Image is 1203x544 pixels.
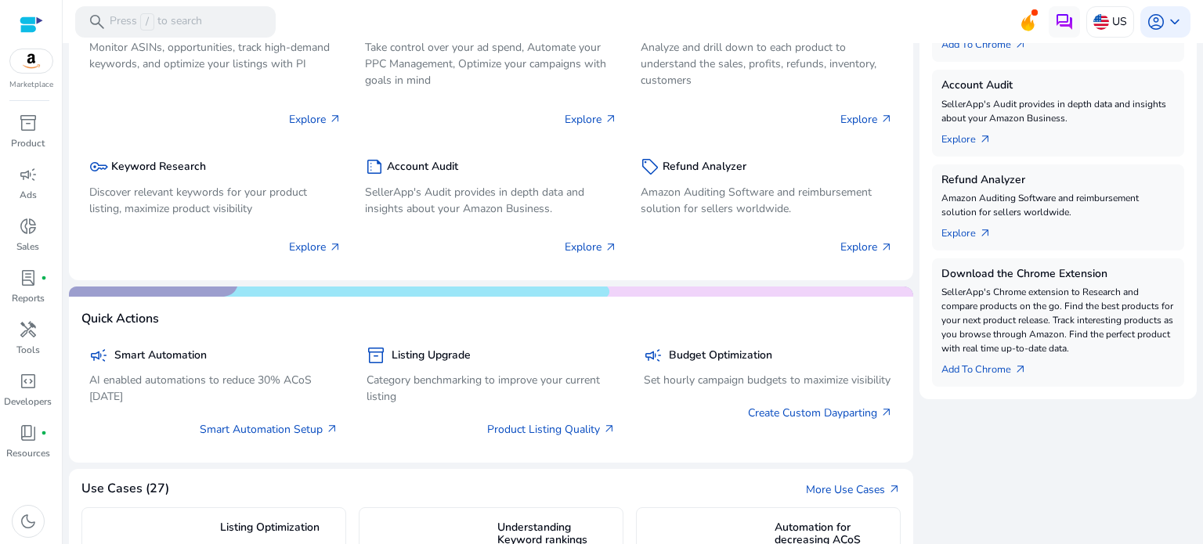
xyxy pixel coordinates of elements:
[16,240,39,254] p: Sales
[487,421,616,438] a: Product Listing Quality
[89,372,338,405] p: AI enabled automations to reduce 30% ACoS [DATE]
[19,217,38,236] span: donut_small
[888,483,901,495] span: arrow_outward
[88,13,107,31] span: search
[880,406,893,419] span: arrow_outward
[41,430,47,436] span: fiber_manual_record
[9,79,53,91] p: Marketplace
[19,423,38,442] span: book_4
[114,349,207,362] h5: Smart Automation
[565,239,617,255] p: Explore
[1165,13,1184,31] span: keyboard_arrow_down
[140,13,154,31] span: /
[367,372,616,405] p: Category benchmarking to improve your current listing
[19,113,38,132] span: inventory_2
[941,191,1175,219] p: Amazon Auditing Software and reimbursement solution for sellers worldwide.
[81,312,159,326] h4: Quick Actions
[941,268,1175,281] h5: Download the Chrome Extension
[16,343,40,357] p: Tools
[329,241,341,254] span: arrow_outward
[326,423,338,435] span: arrow_outward
[941,355,1039,377] a: Add To Chrome
[289,111,341,128] p: Explore
[19,512,38,531] span: dark_mode
[979,133,992,146] span: arrow_outward
[840,111,893,128] p: Explore
[840,239,893,255] p: Explore
[329,113,341,125] span: arrow_outward
[663,160,746,174] h5: Refund Analyzer
[941,97,1175,125] p: SellerApp's Audit provides in depth data and insights about your Amazon Business.
[644,372,893,388] p: Set hourly campaign budgets to maximize visibility
[89,346,108,365] span: campaign
[1014,363,1027,376] span: arrow_outward
[605,113,617,125] span: arrow_outward
[41,275,47,281] span: fiber_manual_record
[89,39,341,72] p: Monitor ASINs, opportunities, track high-demand keywords, and optimize your listings with PI
[111,160,206,174] h5: Keyword Research
[12,291,45,305] p: Reports
[565,111,617,128] p: Explore
[289,239,341,255] p: Explore
[19,372,38,391] span: code_blocks
[603,423,616,435] span: arrow_outward
[4,394,52,409] p: Developers
[367,346,385,365] span: inventory_2
[20,188,37,202] p: Ads
[979,227,992,240] span: arrow_outward
[1014,38,1027,51] span: arrow_outward
[1093,14,1109,30] img: us.svg
[941,219,1004,241] a: Explorearrow_outward
[1112,8,1127,35] p: US
[941,125,1004,147] a: Explorearrow_outward
[365,184,617,217] p: SellerApp's Audit provides in depth data and insights about your Amazon Business.
[365,39,617,88] p: Take control over your ad spend, Automate your PPC Management, Optimize your campaigns with goals...
[19,268,38,287] span: lab_profile
[11,136,45,150] p: Product
[1147,13,1165,31] span: account_circle
[387,160,458,174] h5: Account Audit
[880,241,893,254] span: arrow_outward
[641,184,893,217] p: Amazon Auditing Software and reimbursement solution for sellers worldwide.
[19,320,38,339] span: handyman
[641,39,893,88] p: Analyze and drill down to each product to understand the sales, profits, refunds, inventory, cust...
[880,113,893,125] span: arrow_outward
[641,157,659,176] span: sell
[392,349,471,362] h5: Listing Upgrade
[941,174,1175,187] h5: Refund Analyzer
[19,165,38,184] span: campaign
[806,481,901,498] a: More Use Casesarrow_outward
[200,421,338,438] a: Smart Automation Setup
[365,157,384,176] span: summarize
[81,481,169,496] h4: Use Cases (27)
[89,184,341,217] p: Discover relevant keywords for your product listing, maximize product visibility
[6,446,50,460] p: Resources
[941,285,1175,355] p: SellerApp's Chrome extension to Research and compare products on the go. Find the best products f...
[941,79,1175,92] h5: Account Audit
[748,405,893,421] a: Create Custom Dayparting
[605,241,617,254] span: arrow_outward
[10,49,52,73] img: amazon.svg
[89,157,108,176] span: key
[110,13,202,31] p: Press to search
[669,349,772,362] h5: Budget Optimization
[644,346,663,365] span: campaign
